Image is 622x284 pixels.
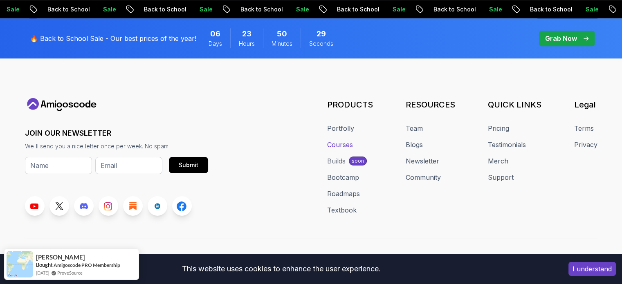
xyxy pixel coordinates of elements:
[36,269,49,276] span: [DATE]
[123,196,143,216] a: Blog link
[209,40,222,48] span: Days
[57,269,83,276] a: ProveSource
[327,99,373,110] h3: PRODUCTS
[25,142,208,150] p: We'll send you a nice letter once per week. No spam.
[25,157,92,174] input: Name
[326,5,382,13] p: Back to School
[327,156,346,166] div: Builds
[74,196,94,216] a: Discord link
[25,127,208,139] h3: JOIN OUR NEWSLETTER
[7,251,33,277] img: provesource social proof notification image
[36,5,92,13] p: Back to School
[30,34,196,43] p: 🔥 Back to School Sale - Our best prices of the year!
[488,123,509,133] a: Pricing
[327,205,357,215] a: Textbook
[545,34,577,43] p: Grab Now
[519,5,575,13] p: Back to School
[406,99,455,110] h3: RESOURCES
[172,196,192,216] a: Facebook link
[327,172,359,182] a: Bootcamp
[488,140,526,150] a: Testimonials
[285,5,311,13] p: Sale
[327,123,354,133] a: Portfolly
[478,5,504,13] p: Sale
[382,5,408,13] p: Sale
[568,262,616,276] button: Accept cookies
[317,28,326,40] span: 29 Seconds
[54,262,120,268] a: Amigoscode PRO Membership
[179,161,198,169] div: Submit
[574,123,594,133] a: Terms
[406,123,423,133] a: Team
[210,28,220,40] span: 6 Days
[406,140,423,150] a: Blogs
[406,156,439,166] a: Newsletter
[6,260,556,278] div: This website uses cookies to enhance the user experience.
[406,172,441,182] a: Community
[272,40,292,48] span: Minutes
[575,5,601,13] p: Sale
[242,28,251,40] span: 23 Hours
[574,140,597,150] a: Privacy
[327,189,360,199] a: Roadmaps
[133,5,189,13] p: Back to School
[488,99,541,110] h3: QUICK LINKS
[169,157,208,173] button: Submit
[49,196,69,216] a: Twitter link
[574,99,597,110] h3: Legal
[488,156,508,166] a: Merch
[309,40,333,48] span: Seconds
[92,5,118,13] p: Sale
[95,157,162,174] input: Email
[36,254,85,261] span: [PERSON_NAME]
[239,40,255,48] span: Hours
[488,172,514,182] a: Support
[327,140,353,150] a: Courses
[148,196,167,216] a: LinkedIn link
[352,158,364,164] p: soon
[99,196,118,216] a: Instagram link
[189,5,215,13] p: Sale
[229,5,285,13] p: Back to School
[277,28,287,40] span: 50 Minutes
[25,196,45,216] a: Youtube link
[36,262,53,268] span: Bought
[422,5,478,13] p: Back to School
